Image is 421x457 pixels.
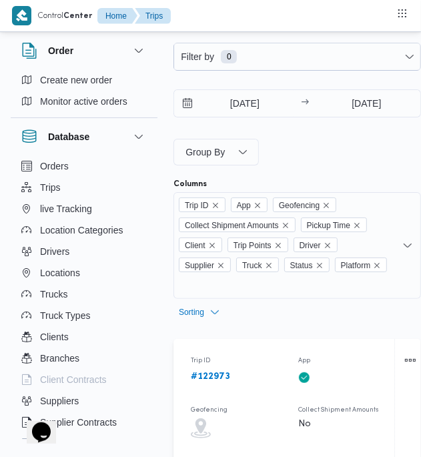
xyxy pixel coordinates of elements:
[16,433,152,454] button: Devices
[16,241,152,262] button: Drivers
[185,238,205,253] span: Client
[231,197,268,212] span: App
[324,242,332,250] button: Remove Driver from selection in this group
[40,329,69,345] span: Clients
[173,139,259,165] button: Group By
[174,90,297,117] input: Press the down key to open a popover containing a calendar.
[40,286,67,302] span: Trucks
[16,177,152,198] button: Trips
[11,155,157,444] div: Database
[294,397,388,418] div: Collect Shipment Amounts
[40,222,123,238] span: Location Categories
[179,304,220,320] button: Sorting
[12,6,31,25] img: X8yXhbKr1z7QwAAAABJRU5ErkJggg==
[274,242,282,250] button: Remove Trip Points from selection in this group
[294,348,388,369] div: App
[173,179,207,189] label: Columns
[40,436,73,452] span: Devices
[63,12,92,20] b: Center
[16,284,152,305] button: Trucks
[179,49,216,65] span: Filter by
[48,43,73,59] h3: Order
[234,238,272,253] span: Trip Points
[300,238,321,253] span: Driver
[16,91,152,112] button: Monitor active orders
[40,201,92,217] span: live Tracking
[191,372,230,381] b: # 122973
[16,219,152,241] button: Location Categories
[242,258,262,273] span: Truck
[212,201,220,209] button: Remove Trip ID from selection in this group
[16,369,152,390] button: Client Contracts
[16,326,152,348] button: Clients
[179,304,204,320] span: Sorting
[179,258,231,272] span: Supplier
[284,258,330,272] span: Status
[301,99,309,108] div: →
[373,262,381,270] button: Remove Platform from selection in this group
[174,43,420,70] button: Filter by0 available filters
[313,90,420,117] input: Press the down key to open a popover containing a calendar.
[16,412,152,433] button: Supplier Contracts
[191,369,230,385] a: #122973
[16,305,152,326] button: Truck Types
[316,262,324,270] button: Remove Status from selection in this group
[21,129,147,145] button: Database
[265,262,273,270] button: Remove Truck from selection in this group
[282,221,290,230] button: Remove Collect Shipment Amounts from selection in this group
[40,158,69,174] span: Orders
[40,414,117,430] span: Supplier Contracts
[221,50,237,63] span: 0 available filters
[353,221,361,230] button: Remove Pickup Time from selection in this group
[40,265,80,281] span: Locations
[237,198,251,213] span: App
[254,201,262,209] button: Remove App from selection in this group
[40,72,112,88] span: Create new order
[16,262,152,284] button: Locations
[179,217,296,232] span: Collect Shipment Amounts
[185,218,279,233] span: Collect Shipment Amounts
[40,179,61,195] span: Trips
[400,350,421,371] button: Actions
[228,238,288,252] span: Trip Points
[16,198,152,219] button: live Tracking
[273,197,336,212] span: Geofencing
[40,308,90,324] span: Truck Types
[299,418,312,430] div: No
[97,8,137,24] button: Home
[301,217,367,232] span: Pickup Time
[341,258,371,273] span: Platform
[40,244,69,260] span: Drivers
[185,147,225,157] span: Group By
[208,242,216,250] button: Remove Client from selection in this group
[179,197,226,212] span: Trip ID
[290,258,313,273] span: Status
[11,69,157,117] div: Order
[16,69,152,91] button: Create new order
[179,238,222,252] span: Client
[335,258,388,272] span: Platform
[40,393,79,409] span: Suppliers
[322,201,330,209] button: Remove Geofencing from selection in this group
[307,218,350,233] span: Pickup Time
[185,397,280,418] div: Geofencing
[185,348,280,369] div: Trip ID
[185,198,209,213] span: Trip ID
[13,404,56,444] iframe: chat widget
[236,258,279,272] span: Truck
[279,198,320,213] span: Geofencing
[135,8,171,24] button: Trips
[402,240,413,251] button: Open list of options
[16,155,152,177] button: Orders
[40,372,107,388] span: Client Contracts
[48,129,89,145] h3: Database
[21,43,147,59] button: Order
[40,93,127,109] span: Monitor active orders
[16,348,152,369] button: Branches
[217,262,225,270] button: Remove Supplier from selection in this group
[16,390,152,412] button: Suppliers
[185,258,214,273] span: Supplier
[40,350,79,366] span: Branches
[294,238,338,252] span: Driver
